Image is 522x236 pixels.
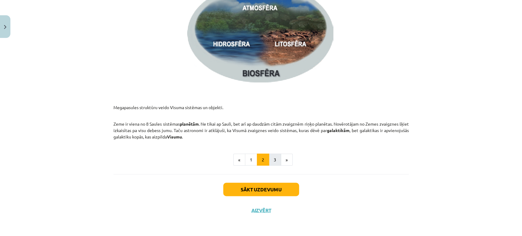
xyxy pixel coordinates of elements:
[281,154,293,166] button: »
[4,25,6,29] img: icon-close-lesson-0947bae3869378f0d4975bcd49f059093ad1ed9edebbc8119c70593378902aed.svg
[269,154,281,166] button: 3
[327,127,350,133] strong: galaktikām
[250,207,273,213] button: Aizvērt
[167,134,182,139] strong: Visumu
[113,154,409,166] nav: Page navigation example
[113,91,409,111] p: Megapasules struktūru veido Visuma sistēmas un objekti.
[223,183,299,196] button: Sākt uzdevumu
[180,121,199,127] strong: planētām
[245,154,257,166] button: 1
[257,154,269,166] button: 2
[233,154,245,166] button: «
[113,114,409,140] p: Zeme ir viena no 8 Saules sistēmas . Ne tikai ap Sauli, bet arī ap daudzām citām zvaigznēm riņķo ...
